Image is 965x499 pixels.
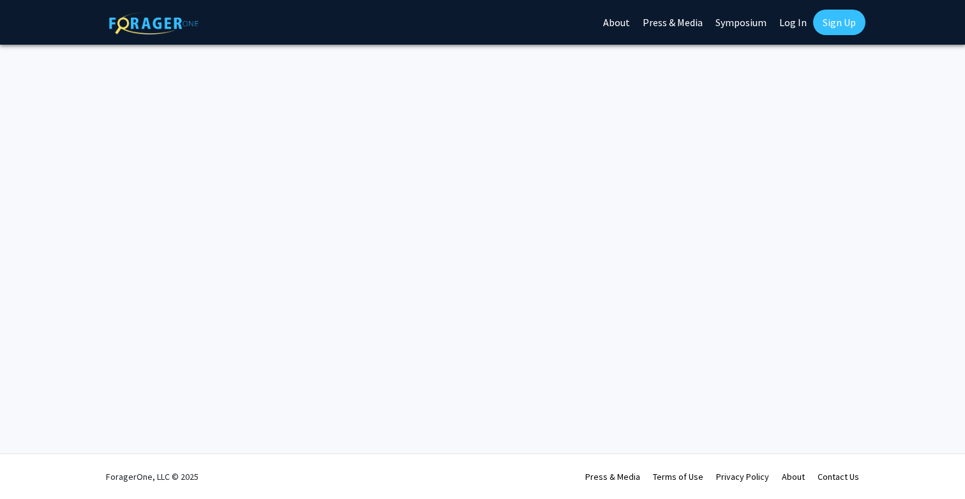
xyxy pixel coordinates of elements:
a: Terms of Use [653,471,703,482]
img: ForagerOne Logo [109,12,198,34]
a: Sign Up [813,10,865,35]
div: ForagerOne, LLC © 2025 [106,454,198,499]
a: About [782,471,805,482]
a: Privacy Policy [716,471,769,482]
a: Contact Us [818,471,859,482]
a: Press & Media [585,471,640,482]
